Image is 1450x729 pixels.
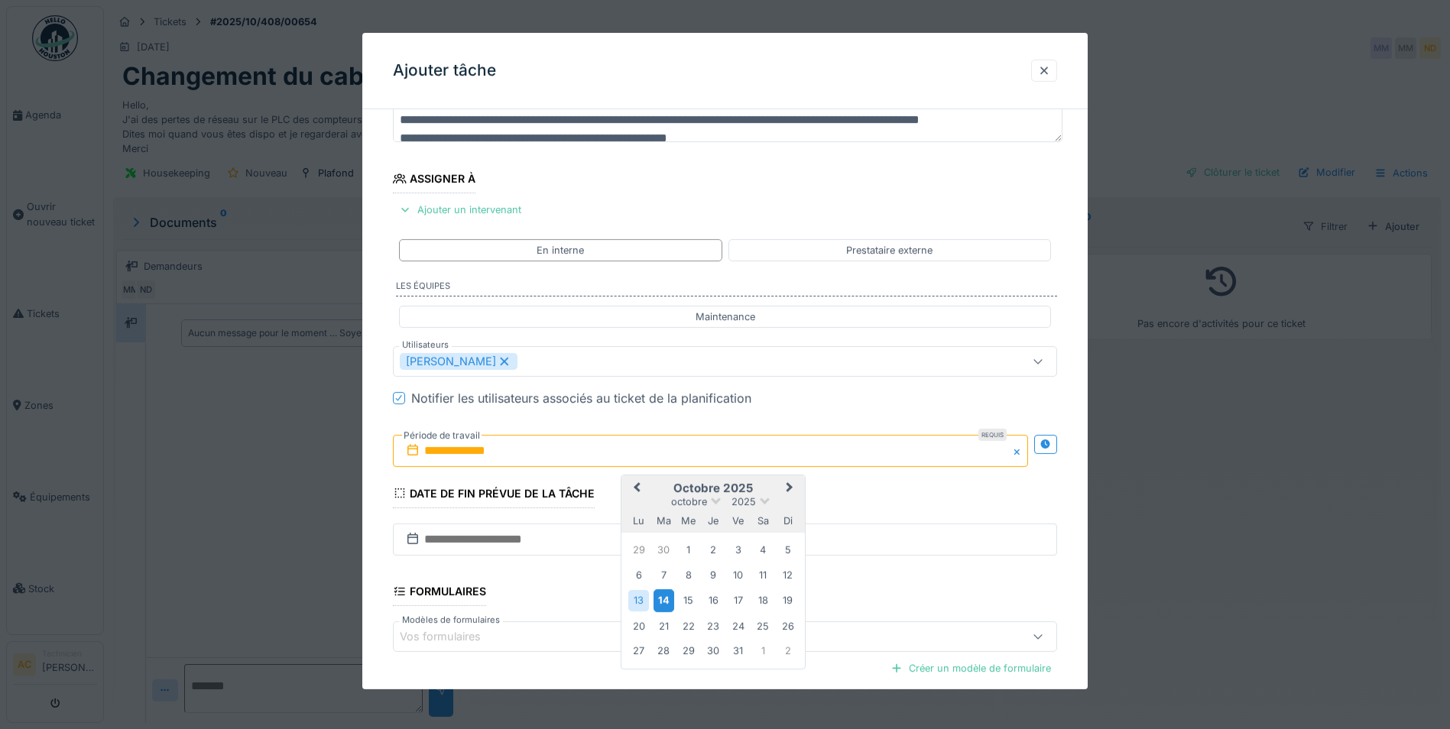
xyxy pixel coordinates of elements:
div: lundi [628,510,649,530]
div: Choose vendredi 24 octobre 2025 [728,616,748,637]
div: Requis [978,429,1007,441]
div: samedi [753,510,774,530]
label: Utilisateurs [399,339,452,352]
div: Choose samedi 25 octobre 2025 [753,616,774,637]
div: Choose mardi 21 octobre 2025 [654,616,674,637]
div: [PERSON_NAME] [400,353,517,370]
div: Choose mardi 7 octobre 2025 [654,565,674,585]
div: Données de facturation [393,685,559,711]
div: Choose lundi 27 octobre 2025 [628,640,649,661]
div: Choose lundi 6 octobre 2025 [628,565,649,585]
div: Choose mercredi 29 octobre 2025 [678,640,699,661]
div: Choose samedi 18 octobre 2025 [753,590,774,611]
div: Choose jeudi 16 octobre 2025 [703,590,724,611]
div: Choose mercredi 8 octobre 2025 [678,565,699,585]
label: Les équipes [396,280,1057,296]
div: Choose lundi 29 septembre 2025 [628,539,649,560]
div: Choose mardi 30 septembre 2025 [654,539,674,560]
div: Ajouter un intervenant [393,199,527,220]
button: Previous Month [623,477,647,501]
div: Prestataire externe [846,243,933,258]
div: vendredi [728,510,748,530]
label: Modèles de formulaires [399,614,503,627]
div: Choose vendredi 10 octobre 2025 [728,565,748,585]
button: Next Month [779,477,803,501]
button: Close [1011,435,1028,467]
h2: octobre 2025 [621,481,805,495]
div: Notifier les utilisateurs associés au ticket de la planification [411,389,751,407]
div: Choose dimanche 2 novembre 2025 [777,640,798,661]
div: Formulaires [393,580,486,606]
div: Choose vendredi 17 octobre 2025 [728,590,748,611]
span: 2025 [731,496,756,507]
div: Choose samedi 11 octobre 2025 [753,565,774,585]
div: Choose dimanche 26 octobre 2025 [777,616,798,637]
div: Choose jeudi 23 octobre 2025 [703,616,724,637]
label: Période de travail [402,427,482,444]
div: Choose mercredi 1 octobre 2025 [678,539,699,560]
div: Assigner à [393,167,475,193]
div: Choose dimanche 19 octobre 2025 [777,590,798,611]
div: Choose samedi 1 novembre 2025 [753,640,774,661]
div: jeudi [703,510,724,530]
div: Choose samedi 4 octobre 2025 [753,539,774,560]
div: Choose mercredi 22 octobre 2025 [678,616,699,637]
div: dimanche [777,510,798,530]
div: Date de fin prévue de la tâche [393,482,595,508]
div: Month octobre, 2025 [627,538,800,663]
div: Choose jeudi 30 octobre 2025 [703,640,724,661]
div: Choose mardi 14 octobre 2025 [654,589,674,611]
div: Choose vendredi 3 octobre 2025 [728,539,748,560]
div: Choose lundi 13 octobre 2025 [628,590,649,611]
div: mardi [654,510,674,530]
div: Choose dimanche 12 octobre 2025 [777,565,798,585]
div: En interne [537,243,584,258]
div: Maintenance [696,309,755,324]
div: Choose lundi 20 octobre 2025 [628,616,649,637]
div: Vos formulaires [400,628,502,645]
span: octobre [671,496,707,507]
div: mercredi [678,510,699,530]
div: Choose jeudi 9 octobre 2025 [703,565,724,585]
div: Choose mardi 28 octobre 2025 [654,640,674,661]
div: Choose jeudi 2 octobre 2025 [703,539,724,560]
div: Choose mercredi 15 octobre 2025 [678,590,699,611]
div: Choose vendredi 31 octobre 2025 [728,640,748,661]
div: Créer un modèle de formulaire [884,658,1057,679]
div: Choose dimanche 5 octobre 2025 [777,539,798,560]
h3: Ajouter tâche [393,61,496,80]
